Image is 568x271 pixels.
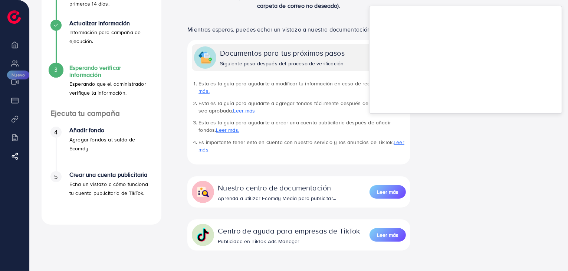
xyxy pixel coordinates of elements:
[198,138,404,153] a: Leer más
[69,180,148,197] font: Echa un vistazo a cómo funciona tu cuenta publicitaria de TikTok.
[69,170,148,179] font: Crear una cuenta publicitaria
[69,136,135,152] font: Agregar fondos al saldo de Ecomdy
[54,65,58,74] font: 3
[69,63,121,79] font: Esperando verificar información
[536,238,562,265] iframe: Charlar
[69,80,146,97] font: Esperando que el administrador verifique la información.
[69,29,141,45] font: Información para campaña de ejecución.
[187,25,386,33] font: Mientras esperas, puedes echar un vistazo a nuestra documentación para:
[370,185,406,199] button: Leer más
[42,127,161,171] li: Añadir fondo
[198,80,394,95] a: Leer más.
[370,228,406,242] a: Leer más
[198,51,212,64] img: colapsar
[42,20,161,64] li: Actualizar información
[196,228,210,242] img: colapsar
[198,119,391,134] font: Esta es la guía para ayudarte a crear una cuenta publicitaria después de añadir fondos.
[54,128,58,136] font: 4
[42,171,161,216] li: Crear una cuenta publicitaria
[196,185,210,199] img: colapsar
[233,107,255,114] a: Leer más
[218,195,336,202] font: Aprenda a utilizar Ecomdy Media para publicitar...
[377,188,398,196] font: Leer más
[218,238,299,245] font: Publicidad en TikTok Ads Manager
[218,182,331,193] font: Nuestro centro de documentación
[50,108,120,118] font: Ejecuta tu campaña
[220,60,344,67] font: Siguiente paso después del proceso de verificación
[42,64,161,109] li: Esperando verificar información
[7,10,21,24] img: logo
[69,126,104,134] font: Añadir fondo
[370,185,406,199] a: Leer más
[54,173,58,181] font: 5
[198,138,394,146] font: Es importante tener esto en cuenta con nuestro servicio y los anuncios de TikTok.
[220,48,344,58] font: Documentos para tus próximos pasos
[377,231,398,239] font: Leer más
[216,126,239,134] a: Leer más.
[198,99,403,114] font: Esta es la guía para ayudarte a agregar fondos fácilmente después de que tu cuenta sea aprobada.
[218,225,360,236] font: Centro de ayuda para empresas de TikTok
[198,80,383,87] font: Esta es la guía para ayudarte a modificar tu información en caso de rechazo.
[69,19,130,27] font: Actualizar información
[370,228,406,242] button: Leer más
